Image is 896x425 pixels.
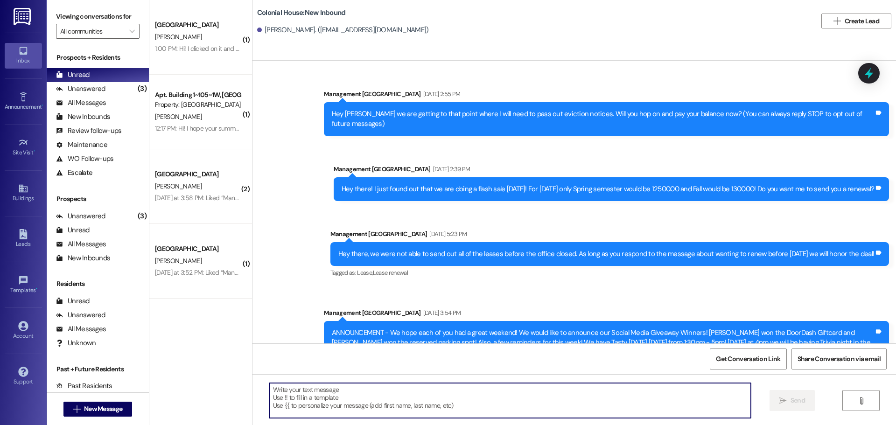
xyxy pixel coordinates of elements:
div: Tagged as: [330,266,889,279]
div: [DATE] at 3:52 PM: Liked “Management Colonial House (Colonial House): No problem!! I still haven'... [155,268,777,277]
div: Prospects + Residents [47,53,149,63]
div: (3) [135,209,149,223]
div: 1:00 PM: Hi! I clicked on it and then decided it would be easier on a bigger screen. Now it says ... [155,44,526,53]
div: Unanswered [56,84,105,94]
div: All Messages [56,324,106,334]
button: Send [770,390,815,411]
span: • [36,286,37,292]
div: Hey there, we were not able to send out all of the leases before the office closed. As long as yo... [338,249,875,259]
span: [PERSON_NAME] [155,33,202,41]
div: Unread [56,70,90,80]
a: Support [5,364,42,389]
div: All Messages [56,239,106,249]
div: Prospects [47,194,149,204]
div: (3) [135,82,149,96]
button: Create Lead [821,14,891,28]
div: 12:17 PM: Hi! I hope your summer is going well! I just wanted to double check: Is my storage leas... [155,124,645,132]
i:  [858,397,865,404]
div: Unread [56,225,90,235]
span: Send [791,396,805,405]
div: Residents [47,279,149,289]
span: [PERSON_NAME] [155,257,202,265]
label: Viewing conversations for [56,9,140,24]
div: WO Follow-ups [56,154,113,164]
div: All Messages [56,98,106,108]
div: [GEOGRAPHIC_DATA] [155,20,241,30]
a: Buildings [5,181,42,206]
div: [GEOGRAPHIC_DATA] [155,169,241,179]
div: Escalate [56,168,92,178]
i:  [73,405,80,413]
div: Review follow-ups [56,126,121,136]
div: New Inbounds [56,253,110,263]
b: Colonial House: New Inbound [257,8,346,18]
span: Create Lead [845,16,879,26]
div: [PERSON_NAME]. ([EMAIL_ADDRESS][DOMAIN_NAME]) [257,25,429,35]
span: Get Conversation Link [716,354,780,364]
div: Unknown [56,338,96,348]
div: Past Residents [56,381,112,391]
span: Share Conversation via email [798,354,881,364]
div: [DATE] 3:54 PM [421,308,461,318]
button: Share Conversation via email [791,348,887,369]
div: Unanswered [56,211,105,221]
div: [DATE] 5:23 PM [427,229,467,239]
div: Management [GEOGRAPHIC_DATA] [324,89,889,102]
span: • [42,102,43,109]
div: ANNOUNCEMENT - We hope each of you had a great weekend! We would like to announce our Social Medi... [332,328,874,368]
span: Lease , [357,269,372,277]
a: Templates • [5,272,42,298]
i:  [129,28,134,35]
a: Inbox [5,43,42,68]
div: Maintenance [56,140,107,150]
input: All communities [60,24,125,39]
div: Management [GEOGRAPHIC_DATA] [330,229,889,242]
div: [GEOGRAPHIC_DATA] [155,244,241,254]
div: [DATE] 2:39 PM [431,164,470,174]
div: Hey there! I just found out that we are doing a flash sale [DATE]! For [DATE] only Spring semeste... [342,184,874,194]
i:  [833,17,840,25]
div: New Inbounds [56,112,110,122]
div: Management [GEOGRAPHIC_DATA] [334,164,889,177]
div: Management [GEOGRAPHIC_DATA] [324,308,889,321]
span: [PERSON_NAME] [155,112,202,121]
img: ResiDesk Logo [14,8,33,25]
span: Lease renewal [373,269,408,277]
div: Unanswered [56,310,105,320]
button: Get Conversation Link [710,348,786,369]
a: Site Visit • [5,135,42,160]
span: New Message [84,404,122,414]
a: Account [5,318,42,343]
span: • [34,148,35,154]
span: [PERSON_NAME] [155,182,202,190]
div: [DATE] 2:55 PM [421,89,461,99]
div: Apt. Building 1~105~1W, [GEOGRAPHIC_DATA] [155,90,241,100]
div: Past + Future Residents [47,364,149,374]
i:  [779,397,786,404]
div: Unread [56,296,90,306]
button: New Message [63,402,133,417]
div: Hey [PERSON_NAME] we are getting to that point where I will need to pass out eviction notices. Wi... [332,109,874,129]
div: Property: [GEOGRAPHIC_DATA] [155,100,241,110]
a: Leads [5,226,42,251]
